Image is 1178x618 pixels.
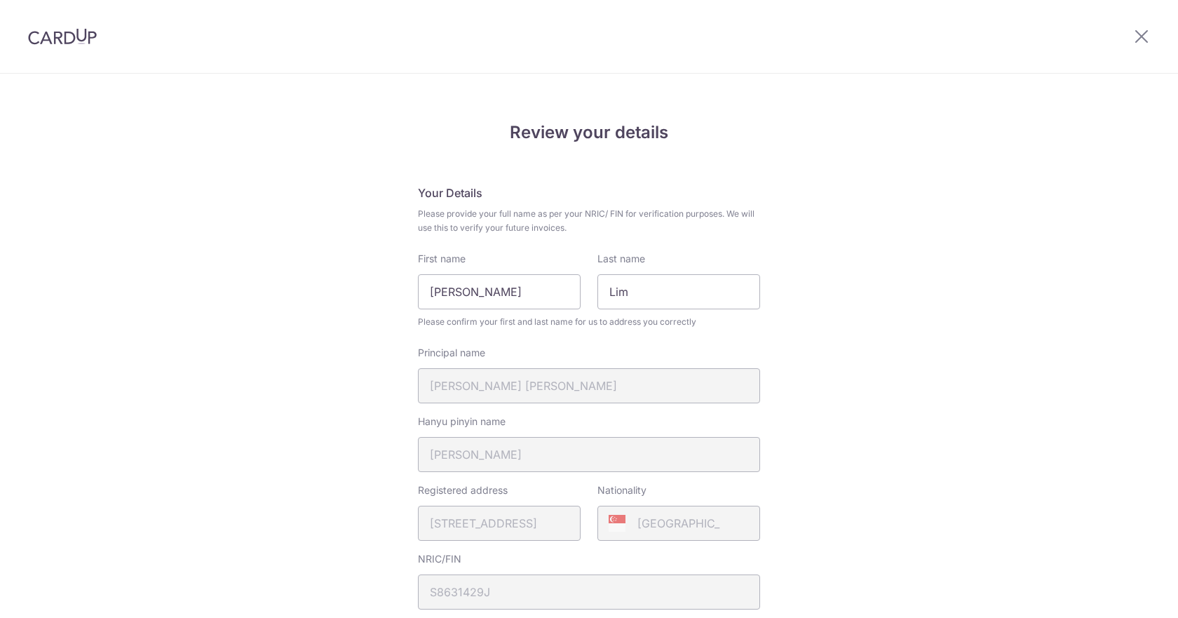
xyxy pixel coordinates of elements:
label: Last name [597,252,645,266]
label: NRIC/FIN [418,552,461,566]
label: Hanyu pinyin name [418,415,506,429]
label: First name [418,252,466,266]
input: First Name [418,274,581,309]
iframe: Opens a widget where you can find more information [1088,576,1164,611]
label: Nationality [597,483,646,497]
span: Please provide your full name as per your NRIC/ FIN for verification purposes. We will use this t... [418,207,760,235]
label: Registered address [418,483,508,497]
img: CardUp [28,28,97,45]
h5: Your Details [418,184,760,201]
h4: Review your details [418,120,760,145]
span: Please confirm your first and last name for us to address you correctly [418,315,760,329]
label: Principal name [418,346,485,360]
input: Last name [597,274,760,309]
